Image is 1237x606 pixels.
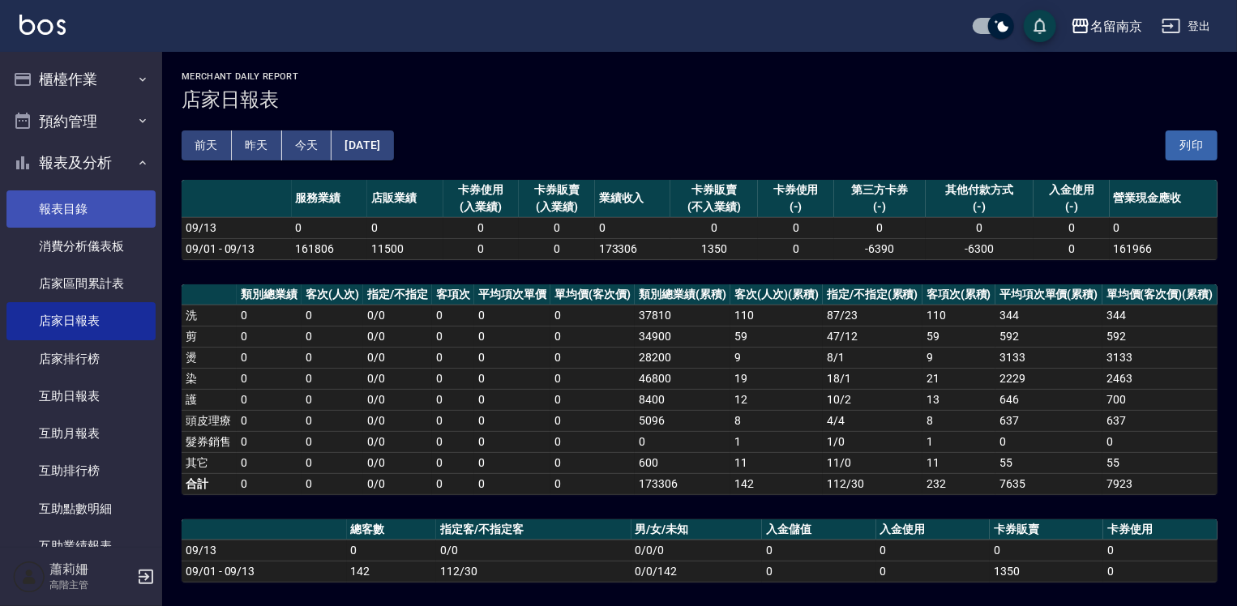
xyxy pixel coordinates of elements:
td: 0 / 0 [363,368,432,389]
td: 0 [237,305,302,326]
td: 11 [922,452,995,473]
td: 0 [834,217,926,238]
td: 0 [432,305,474,326]
td: 600 [635,452,730,473]
div: 卡券使用 [762,181,830,198]
td: 0 [550,305,635,326]
a: 互助業績報表 [6,527,156,565]
td: 0 [758,217,834,238]
th: 平均項次單價 [474,284,550,305]
td: 47 / 12 [823,326,922,347]
td: 11 / 0 [823,452,922,473]
td: 0 [237,347,302,368]
td: 1350 [670,238,758,259]
div: 入金使用 [1038,181,1106,198]
td: 燙 [182,347,237,368]
a: 店家區間累計表 [6,265,156,302]
td: 09/01 - 09/13 [182,561,347,582]
td: 0 [1034,238,1110,259]
th: 類別總業績(累積) [635,284,730,305]
td: 28200 [635,347,730,368]
th: 營業現金應收 [1110,180,1218,218]
div: 卡券使用 [447,181,516,198]
td: 37810 [635,305,730,326]
td: 0 [432,347,474,368]
img: Logo [19,15,66,35]
td: 0 [635,431,730,452]
td: 髮券銷售 [182,431,237,452]
td: 09/13 [182,217,292,238]
td: 11500 [367,238,443,259]
td: 0 [876,561,990,582]
td: 5096 [635,410,730,431]
th: 男/女/未知 [631,519,763,540]
td: 0 [302,410,363,431]
td: 110 [922,305,995,326]
td: 0 [367,217,443,238]
td: 0 / 0 [363,326,432,347]
td: 0 [302,368,363,389]
div: (-) [1038,198,1106,216]
td: 0/0 [436,540,631,561]
td: 4 / 4 [823,410,922,431]
td: 0 [1103,540,1218,561]
td: 染 [182,368,237,389]
td: 0 [595,217,671,238]
td: 0 [519,238,595,259]
img: Person [13,561,45,593]
div: 其他付款方式 [930,181,1029,198]
div: (-) [838,198,922,216]
td: -6300 [926,238,1034,259]
td: 0 [432,452,474,473]
td: 344 [1102,305,1218,326]
td: 0 [550,431,635,452]
td: 1350 [990,561,1103,582]
td: 0 [550,368,635,389]
td: 173306 [635,473,730,494]
td: 0 [432,431,474,452]
td: 59 [730,326,823,347]
td: 9 [922,347,995,368]
td: 0 [302,389,363,410]
td: 0 [443,217,520,238]
th: 入金儲值 [762,519,875,540]
button: 前天 [182,130,232,160]
button: [DATE] [332,130,393,160]
td: 剪 [182,326,237,347]
td: 0 [474,410,550,431]
td: 0 [550,473,635,494]
td: 0 [762,540,875,561]
td: 142 [347,561,437,582]
td: -6390 [834,238,926,259]
td: 55 [995,452,1102,473]
a: 互助排行榜 [6,452,156,489]
td: 7635 [995,473,1102,494]
td: 0 / 0 [363,389,432,410]
td: 0 [995,431,1102,452]
td: 59 [922,326,995,347]
td: 8 [730,410,823,431]
td: 洗 [182,305,237,326]
th: 平均項次單價(累積) [995,284,1102,305]
td: 0 [237,431,302,452]
td: 0 / 0 [363,347,432,368]
button: 名留南京 [1064,10,1149,43]
td: 646 [995,389,1102,410]
div: (入業績) [447,198,516,216]
td: 其它 [182,452,237,473]
td: 0 [302,326,363,347]
h3: 店家日報表 [182,88,1218,111]
td: 0 [237,473,302,494]
td: 0 [432,326,474,347]
td: 0 [302,347,363,368]
div: 名留南京 [1090,16,1142,36]
td: 637 [995,410,1102,431]
h5: 蕭莉姍 [49,561,132,578]
div: 第三方卡券 [838,181,922,198]
td: 09/13 [182,540,347,561]
td: 0 [302,431,363,452]
th: 總客數 [347,519,437,540]
td: 0 [474,347,550,368]
a: 消費分析儀表板 [6,228,156,265]
table: a dense table [182,284,1218,495]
